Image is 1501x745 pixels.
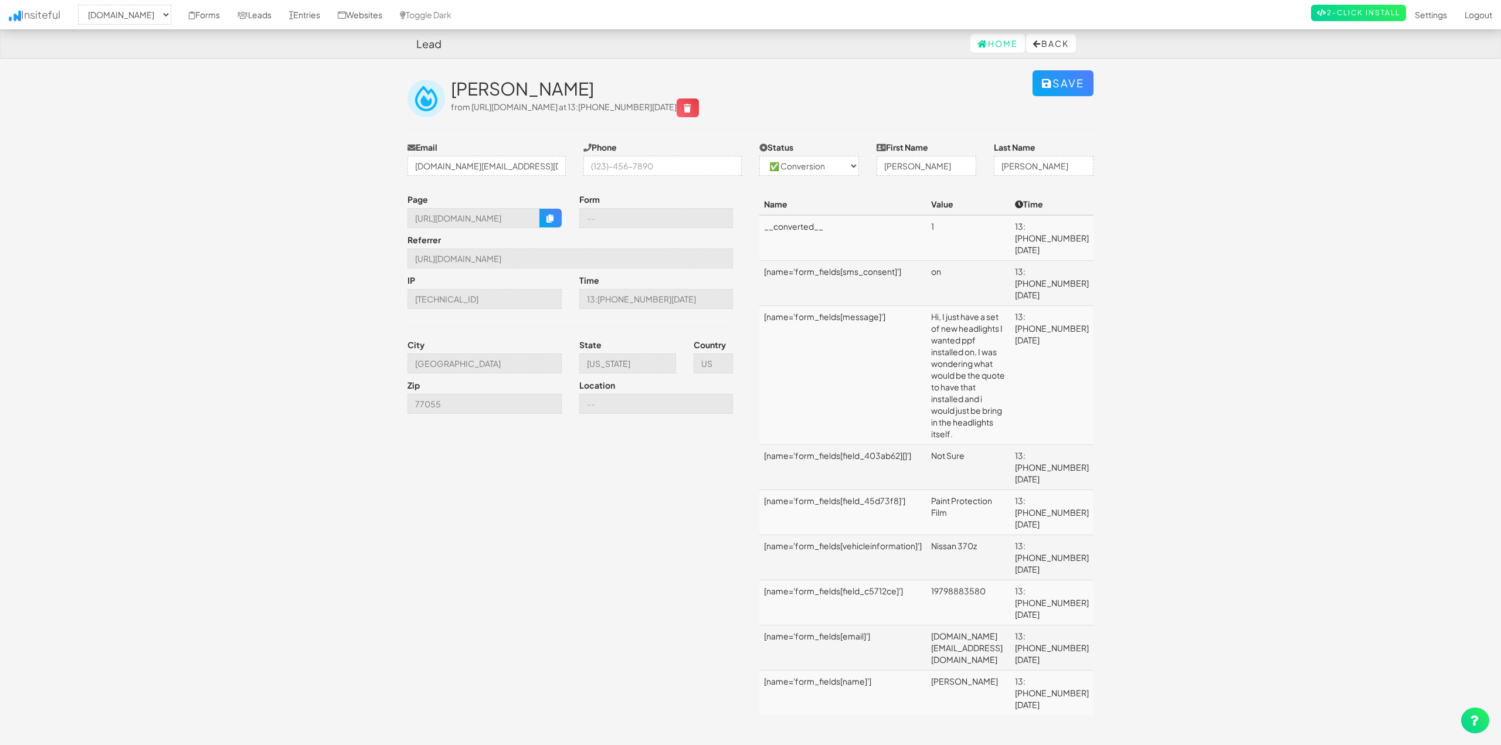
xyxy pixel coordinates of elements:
input: -- [579,289,733,309]
td: Not Sure [926,445,1010,490]
input: -- [694,353,733,373]
h2: [PERSON_NAME] [451,79,1033,98]
td: 13:[PHONE_NUMBER][DATE] [1010,625,1094,671]
td: 13:[PHONE_NUMBER][DATE] [1010,671,1094,716]
td: 13:[PHONE_NUMBER][DATE] [1010,490,1094,535]
th: Value [926,193,1010,215]
td: [name='form_fields[field_403ab62][]'] [759,445,926,490]
a: 2-Click Install [1311,5,1406,21]
input: Doe [994,156,1094,176]
input: -- [579,208,733,228]
h4: Lead [416,38,442,50]
label: Page [407,193,428,205]
td: [name='form_fields[field_45d73f8]'] [759,490,926,535]
input: -- [579,353,676,373]
td: [name='form_fields[vehicleinformation]'] [759,535,926,580]
input: j@doe.com [407,156,566,176]
td: 19798883580 [926,580,1010,625]
label: Form [579,193,600,205]
td: Hi, I just have a set of new headlights I wanted ppf installed on, I was wondering what would be ... [926,306,1010,445]
td: 13:[PHONE_NUMBER][DATE] [1010,215,1094,261]
input: (123)-456-7890 [583,156,742,176]
img: insiteful-lead.png [407,80,445,117]
button: Save [1033,70,1094,96]
label: Email [407,141,437,153]
td: on [926,261,1010,306]
td: [name='form_fields[email]'] [759,625,926,671]
label: Time [579,274,599,286]
td: 13:[PHONE_NUMBER][DATE] [1010,306,1094,445]
label: Location [579,379,615,391]
td: 1 [926,215,1010,261]
th: Name [759,193,926,215]
a: Home [970,34,1025,53]
td: 13:[PHONE_NUMBER][DATE] [1010,580,1094,625]
td: [name='form_fields[field_c5712ce]'] [759,580,926,625]
td: 13:[PHONE_NUMBER][DATE] [1010,261,1094,306]
label: State [579,339,602,351]
input: -- [407,208,540,228]
input: John [877,156,976,176]
td: [name='form_fields[sms_consent]'] [759,261,926,306]
label: IP [407,274,415,286]
td: __converted__ [759,215,926,261]
td: 13:[PHONE_NUMBER][DATE] [1010,535,1094,580]
td: [DOMAIN_NAME][EMAIL_ADDRESS][DOMAIN_NAME] [926,625,1010,671]
td: [name='form_fields[name]'] [759,671,926,716]
label: Last Name [994,141,1035,153]
td: Paint Protection Film [926,490,1010,535]
input: -- [579,394,733,414]
td: 13:[PHONE_NUMBER][DATE] [1010,445,1094,490]
label: First Name [877,141,928,153]
label: Zip [407,379,420,391]
input: -- [407,394,562,414]
label: Status [759,141,793,153]
label: Phone [583,141,617,153]
input: -- [407,289,562,309]
td: Nissan 370z [926,535,1010,580]
span: from [URL][DOMAIN_NAME] at 13:[PHONE_NUMBER][DATE] [451,101,699,112]
label: City [407,339,425,351]
td: [name='form_fields[message]'] [759,306,926,445]
input: -- [407,353,562,373]
th: Time [1010,193,1094,215]
button: Back [1026,34,1076,53]
input: -- [407,249,733,268]
img: icon.png [9,11,21,21]
label: Referrer [407,234,441,246]
label: Country [694,339,726,351]
td: [PERSON_NAME] [926,671,1010,716]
